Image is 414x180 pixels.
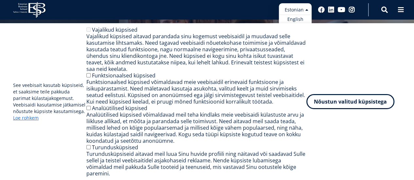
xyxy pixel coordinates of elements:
a: Loe rohkem [13,115,39,121]
p: See veebisait kasutab küpsiseid, et saaksime teile pakkuda parimat külastajakogemust. Veebisaidi ... [13,82,86,121]
label: Vajalikud küpsised [92,26,137,33]
div: Turundusküpsiseid aitavad meil luua Sinu huvide profiili ning näitavad või saadavad Sulle sellel ... [86,151,307,177]
button: Nõustun valitud küpsistega [306,94,394,109]
div: Funktsionaalsed küpsised võimaldavad meie veebisaidil erinevaid funktsioone ja isikupärastamist. ... [86,79,307,105]
label: Funktsionaalsed küpsised [92,72,155,79]
div: Analüütilised küpsised võimaldavad meil teha kindlaks meie veebisaidi külastuste arvu ja liikluse... [86,111,307,144]
label: Analüütilised küpsised [92,105,147,112]
label: Turundusküpsised [92,144,138,151]
a: Instagram [349,7,355,13]
a: Linkedin [328,7,334,13]
a: English [279,15,312,24]
a: Youtube [338,7,345,13]
div: Vajalikud küpsised aitavad parandada sinu kogemust veebisaidil ja muudavad selle kasutamise lihts... [86,33,307,72]
a: Facebook [318,7,325,13]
